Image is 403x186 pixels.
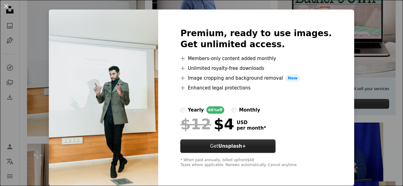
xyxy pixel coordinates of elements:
[180,84,332,92] li: Enhanced legal protections
[49,9,158,186] img: premium_photo-1705267936105-90b76568cb17
[180,139,276,153] button: GetUnsplash+
[180,74,332,82] li: Image cropping and background removal
[188,106,204,114] div: yearly
[285,74,300,82] span: New
[180,108,185,112] input: yearly66%off
[180,116,211,132] span: $12
[206,106,225,114] div: 66% off
[218,143,246,149] strong: Unsplash+
[180,28,332,50] h2: Premium, ready to use images. Get unlimited access.
[237,125,266,131] span: per month *
[180,116,234,132] div: $4
[180,55,332,62] li: Members-only content added monthly
[232,108,237,112] input: monthly
[180,158,332,168] div: * When paid annually, billed upfront $48 Taxes where applicable. Renews automatically. Cancel any...
[237,120,266,125] span: USD
[180,65,332,72] li: Unlimited royalty-free downloads
[239,106,260,114] div: monthly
